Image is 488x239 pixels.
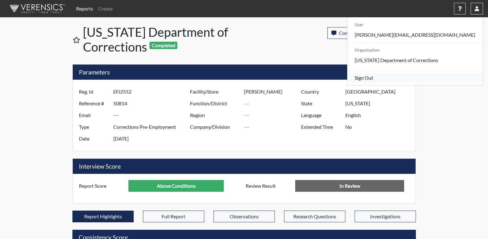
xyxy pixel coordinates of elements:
button: Comments1 [327,27,374,39]
button: Research Questions [284,211,345,222]
input: --- [113,109,192,121]
button: Report Highlights [72,211,134,222]
label: Region [185,109,244,121]
label: State [296,98,345,109]
input: --- [345,109,414,121]
label: Company/Division [185,121,244,133]
button: Observations [214,211,275,222]
input: --- [345,86,414,98]
span: Comments [339,30,362,36]
label: Type [74,121,113,133]
input: --- [244,121,303,133]
a: Reports [74,2,96,15]
p: [US_STATE] Department of Corrections [347,55,483,65]
h6: User [347,20,483,30]
label: Function/District [185,98,244,109]
h1: [US_STATE] Department of Corrections [83,25,245,54]
button: Investigations [355,211,416,222]
h6: Organization [347,45,483,55]
input: --- [345,98,414,109]
input: --- [113,98,192,109]
a: Create [96,2,115,15]
label: Date [74,133,113,145]
input: No Decision [295,180,404,192]
h5: Interview Score [73,159,416,174]
label: Extended Time [296,121,345,133]
span: Completed [149,42,177,49]
input: --- [244,98,303,109]
a: Sign Out [347,73,483,83]
a: [PERSON_NAME][EMAIL_ADDRESS][DOMAIN_NAME] [347,30,483,40]
button: Full Report [143,211,204,222]
label: Reference # [74,98,113,109]
label: Report Score [74,180,129,192]
input: --- [113,133,192,145]
label: Email [74,109,113,121]
label: Facility/Store [185,86,244,98]
input: --- [244,86,303,98]
label: Country [296,86,345,98]
input: --- [113,86,192,98]
label: Reg. Id [74,86,113,98]
input: --- [113,121,192,133]
label: Review Result [241,180,296,192]
h5: Parameters [73,65,416,80]
input: --- [244,109,303,121]
label: Language [296,109,345,121]
input: --- [345,121,414,133]
input: --- [128,180,224,192]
